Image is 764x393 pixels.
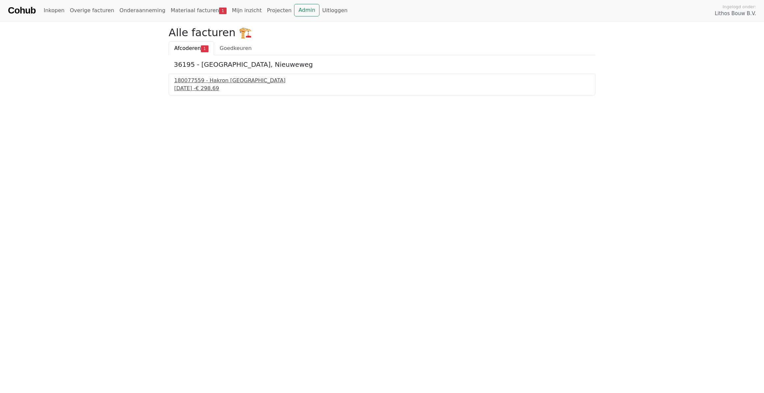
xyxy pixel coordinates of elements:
a: Goedkeuren [214,41,257,55]
div: [DATE] - [174,85,590,92]
span: 1 [219,8,227,14]
a: Mijn inzicht [229,4,264,17]
a: Afcoderen1 [169,41,214,55]
div: 180077559 - Hakron [GEOGRAPHIC_DATA] [174,77,590,85]
h5: 36195 - [GEOGRAPHIC_DATA], Nieuweweg [174,61,590,68]
a: Materiaal facturen1 [168,4,229,17]
a: Overige facturen [67,4,117,17]
span: Ingelogd onder: [723,4,756,10]
a: 180077559 - Hakron [GEOGRAPHIC_DATA][DATE] -€ 298,69 [174,77,590,92]
span: Goedkeuren [220,45,252,51]
a: Uitloggen [319,4,350,17]
span: € 298,69 [196,85,219,91]
span: 1 [201,45,208,52]
a: Cohub [8,3,36,18]
span: Lithos Bouw B.V. [715,10,756,17]
a: Admin [294,4,319,16]
h2: Alle facturen 🏗️ [169,26,595,39]
span: Afcoderen [174,45,201,51]
a: Inkopen [41,4,67,17]
a: Projecten [264,4,294,17]
a: Onderaanneming [117,4,168,17]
